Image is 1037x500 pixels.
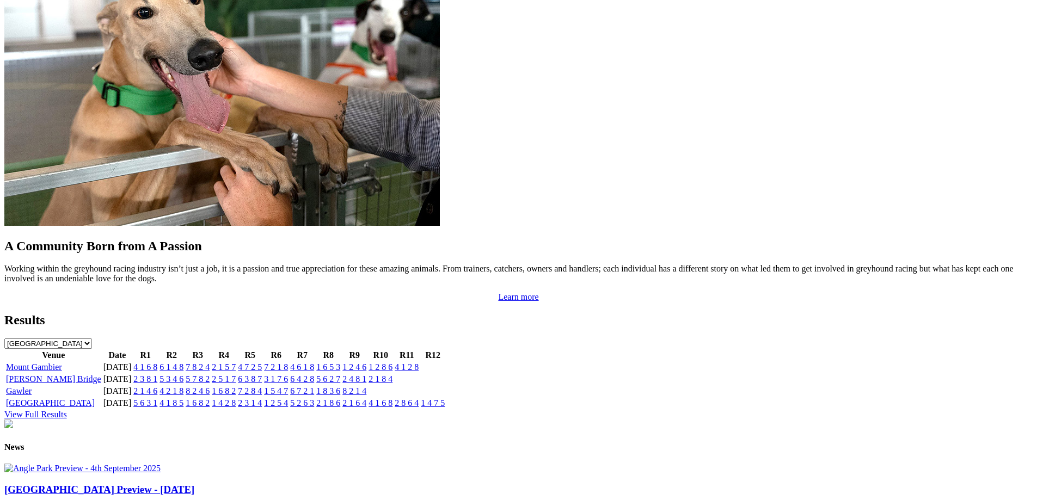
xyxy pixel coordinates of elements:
[159,362,183,372] a: 6 1 4 8
[238,398,262,408] a: 2 3 1 4
[316,398,340,408] a: 2 1 8 6
[369,374,392,384] a: 2 1 8 4
[212,374,236,384] a: 2 5 1 7
[103,374,132,385] td: [DATE]
[159,350,184,361] th: R2
[237,350,262,361] th: R5
[290,398,314,408] a: 5 2 6 3
[342,362,366,372] a: 1 2 4 6
[4,464,161,473] img: Angle Park Preview - 4th September 2025
[133,386,157,396] a: 2 1 4 6
[185,350,210,361] th: R3
[238,362,262,372] a: 4 7 2 5
[395,362,419,372] a: 4 1 2 8
[6,386,32,396] a: Gawler
[395,398,419,408] a: 2 8 6 4
[264,362,288,372] a: 7 2 1 8
[212,362,236,372] a: 2 1 5 7
[4,264,1033,283] p: Working within the greyhound racing industry isn’t just a job, it is a passion and true appreciat...
[159,386,183,396] a: 4 2 1 8
[368,350,393,361] th: R10
[264,374,288,384] a: 3 1 7 6
[238,374,262,384] a: 6 3 8 7
[316,350,341,361] th: R8
[186,398,210,408] a: 1 6 8 2
[103,398,132,409] td: [DATE]
[211,350,236,361] th: R4
[316,362,340,372] a: 1 6 5 3
[186,386,210,396] a: 8 2 4 6
[212,398,236,408] a: 1 4 2 8
[342,350,367,361] th: R9
[342,386,366,396] a: 8 2 1 4
[4,484,194,495] a: [GEOGRAPHIC_DATA] Preview - [DATE]
[290,386,314,396] a: 6 7 2 1
[264,398,288,408] a: 1 2 5 4
[290,362,314,372] a: 4 6 1 8
[103,350,132,361] th: Date
[4,410,67,419] a: View Full Results
[103,386,132,397] td: [DATE]
[4,313,1033,328] h2: Results
[6,374,101,384] a: [PERSON_NAME] Bridge
[290,350,315,361] th: R7
[103,362,132,373] td: [DATE]
[212,386,236,396] a: 1 6 8 2
[316,374,340,384] a: 5 6 2 7
[6,398,95,408] a: [GEOGRAPHIC_DATA]
[133,398,157,408] a: 5 6 3 1
[342,374,366,384] a: 2 4 8 1
[421,398,445,408] a: 1 4 7 5
[159,398,183,408] a: 4 1 8 5
[420,350,445,361] th: R12
[394,350,419,361] th: R11
[342,398,366,408] a: 2 1 6 4
[263,350,289,361] th: R6
[133,350,158,361] th: R1
[369,362,392,372] a: 1 2 8 6
[5,350,102,361] th: Venue
[369,398,392,408] a: 4 1 6 8
[186,362,210,372] a: 7 8 2 4
[238,386,262,396] a: 7 2 8 4
[133,362,157,372] a: 4 1 6 8
[159,374,183,384] a: 5 3 4 6
[186,374,210,384] a: 5 7 8 2
[316,386,340,396] a: 1 8 3 6
[290,374,314,384] a: 6 4 2 8
[264,386,288,396] a: 1 5 4 7
[133,374,157,384] a: 2 3 8 1
[4,442,1033,452] h4: News
[4,419,13,428] img: chasers_homepage.jpg
[4,239,1033,254] h2: A Community Born from A Passion
[498,292,538,301] a: Learn more
[6,362,62,372] a: Mount Gambier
